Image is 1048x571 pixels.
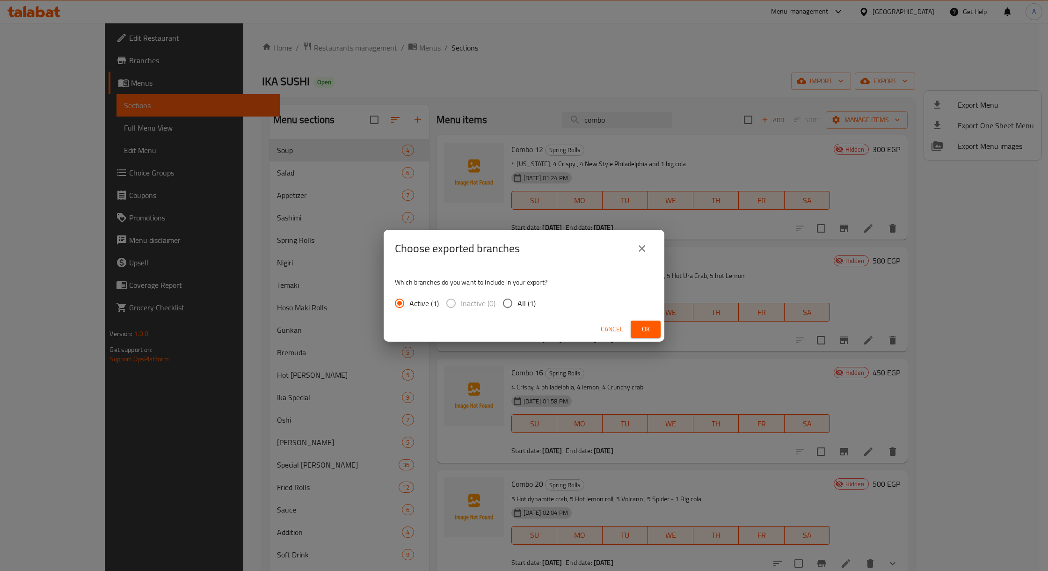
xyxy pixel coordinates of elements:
h2: Choose exported branches [395,241,520,256]
span: Cancel [601,323,623,335]
span: Ok [638,323,653,335]
span: Inactive (0) [461,298,495,309]
span: All (1) [517,298,536,309]
span: Active (1) [409,298,439,309]
button: close [631,237,653,260]
button: Ok [631,321,661,338]
p: Which branches do you want to include in your export? [395,278,653,287]
button: Cancel [597,321,627,338]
